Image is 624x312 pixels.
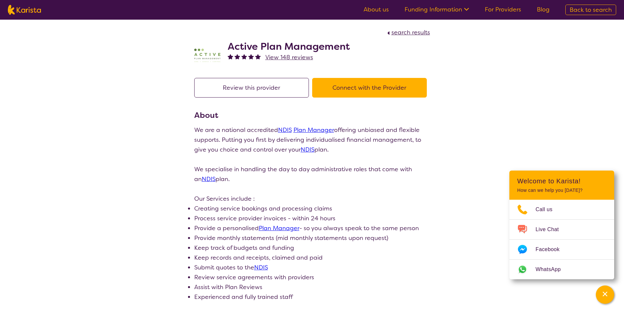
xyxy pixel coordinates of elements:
a: search results [386,28,430,36]
li: Keep records and receipts, claimed and paid [194,253,430,263]
a: Review this provider [194,84,312,92]
span: search results [391,28,430,36]
h2: Welcome to Karista! [517,177,606,185]
img: fullstar [241,54,247,59]
a: About us [364,6,389,13]
a: NDIS [254,264,268,271]
a: Blog [537,6,550,13]
h2: Active Plan Management [228,41,350,52]
img: fullstar [235,54,240,59]
a: Web link opens in a new tab. [509,260,614,279]
li: Creating service bookings and processing claims [194,204,430,213]
img: pypzb5qm7jexfhutod0x.png [194,42,220,68]
li: Process service provider invoices - within 24 hours [194,213,430,223]
a: Funding Information [405,6,469,13]
a: View 148 reviews [265,52,313,62]
span: Call us [536,205,560,214]
li: Review service agreements with providers [194,272,430,282]
li: Provide monthly statements (mid monthly statements upon request) [194,233,430,243]
span: Facebook [536,245,567,254]
li: Keep track of budgets and funding [194,243,430,253]
span: WhatsApp [536,265,569,274]
button: Connect with the Provider [312,78,427,98]
p: How can we help you [DATE]? [517,188,606,193]
span: Back to search [570,6,612,14]
h3: About [194,109,430,121]
a: NDIS [202,175,216,183]
a: Connect with the Provider [312,84,430,92]
p: We are a national accredited offering unbiased and flexible supports. Putting you first by delive... [194,125,430,155]
div: Channel Menu [509,171,614,279]
li: Submit quotes to the [194,263,430,272]
li: Experienced and fully trained staff [194,292,430,302]
button: Channel Menu [596,285,614,304]
p: Our Services include : [194,194,430,204]
img: fullstar [248,54,254,59]
a: NDIS [278,126,292,134]
ul: Choose channel [509,200,614,279]
li: Assist with Plan Reviews [194,282,430,292]
li: Provide a personalised - so you always speak to the same person [194,223,430,233]
img: fullstar [228,54,233,59]
a: NDIS [301,146,314,154]
img: Karista logo [8,5,41,15]
button: Review this provider [194,78,309,98]
span: Live Chat [536,225,567,234]
a: For Providers [485,6,521,13]
a: Plan Manager [259,224,299,232]
a: Plan Manager [293,126,334,134]
img: fullstar [255,54,261,59]
span: View 148 reviews [265,53,313,61]
a: Back to search [565,5,616,15]
p: We specialise in handling the day to day administrative roles that come with an plan. [194,164,430,184]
